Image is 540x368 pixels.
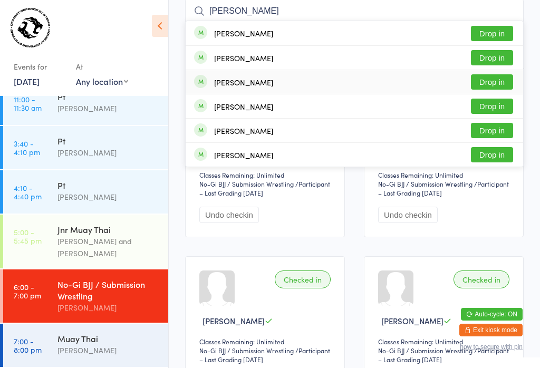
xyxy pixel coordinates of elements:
div: [PERSON_NAME] [57,147,159,159]
a: 5:00 -5:45 pmJnr Muay Thai[PERSON_NAME] and [PERSON_NAME] [3,215,168,268]
div: [PERSON_NAME] [57,102,159,114]
div: Classes Remaining: Unlimited [199,170,334,179]
div: No-Gi BJJ / Submission Wrestling [378,346,472,355]
div: Jnr Muay Thai [57,224,159,235]
a: [DATE] [14,75,40,87]
div: Checked in [454,270,509,288]
div: [PERSON_NAME] [214,54,273,62]
div: [PERSON_NAME] [57,191,159,203]
div: [PERSON_NAME] [214,151,273,159]
div: [PERSON_NAME] [214,127,273,135]
time: 6:00 - 7:00 pm [14,283,41,299]
div: Classes Remaining: Unlimited [199,337,334,346]
span: [PERSON_NAME] [381,315,443,326]
div: No-Gi BJJ / Submission Wrestling [199,346,294,355]
button: Exit kiosk mode [459,324,523,336]
div: [PERSON_NAME] [214,102,273,111]
a: 6:00 -7:00 pmNo-Gi BJJ / Submission Wrestling[PERSON_NAME] [3,269,168,323]
div: Events for [14,58,65,75]
div: No-Gi BJJ / Submission Wrestling [199,179,294,188]
div: [PERSON_NAME] [57,302,159,314]
a: 4:10 -4:40 pmPt[PERSON_NAME] [3,170,168,214]
button: Drop in [471,74,513,90]
div: Pt [57,179,159,191]
time: 7:00 - 8:00 pm [14,337,42,354]
div: [PERSON_NAME] and [PERSON_NAME] [57,235,159,259]
button: Drop in [471,26,513,41]
div: Any location [76,75,128,87]
img: Combat Defence Systems [11,8,50,47]
time: 5:00 - 5:45 pm [14,228,42,245]
time: 4:10 - 4:40 pm [14,183,42,200]
span: [PERSON_NAME] [202,315,265,326]
div: [PERSON_NAME] [214,29,273,37]
div: Classes Remaining: Unlimited [378,170,513,179]
button: Undo checkin [378,207,438,223]
button: Drop in [471,123,513,138]
div: [PERSON_NAME] [57,344,159,356]
button: Drop in [471,147,513,162]
time: 11:00 - 11:30 am [14,95,42,112]
a: 11:00 -11:30 amPt[PERSON_NAME] [3,82,168,125]
div: Muay Thai [57,333,159,344]
a: 3:40 -4:10 pmPt[PERSON_NAME] [3,126,168,169]
div: Pt [57,91,159,102]
button: how to secure with pin [460,343,523,351]
button: Undo checkin [199,207,259,223]
div: No-Gi BJJ / Submission Wrestling [378,179,472,188]
div: Pt [57,135,159,147]
time: 3:40 - 4:10 pm [14,139,40,156]
button: Drop in [471,50,513,65]
button: Drop in [471,99,513,114]
div: No-Gi BJJ / Submission Wrestling [57,278,159,302]
div: At [76,58,128,75]
a: 7:00 -8:00 pmMuay Thai[PERSON_NAME] [3,324,168,367]
button: Auto-cycle: ON [461,308,523,321]
div: Classes Remaining: Unlimited [378,337,513,346]
div: Checked in [275,270,331,288]
div: [PERSON_NAME] [214,78,273,86]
